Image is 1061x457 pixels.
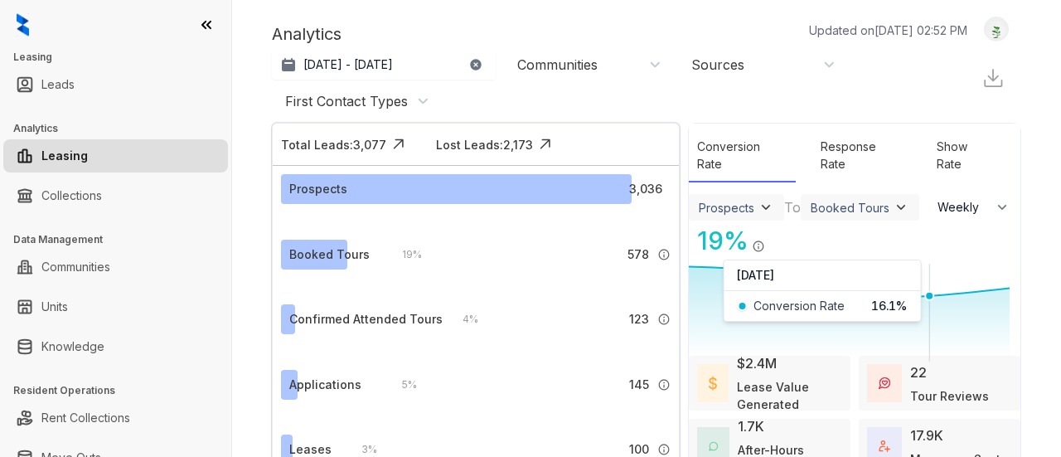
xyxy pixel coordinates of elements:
h3: Resident Operations [13,383,231,398]
div: Show Rate [928,129,1004,182]
a: Knowledge [41,330,104,363]
div: Lost Leads: 2,173 [436,136,533,153]
img: Info [657,248,671,261]
div: 4 % [446,310,478,328]
h3: Leasing [13,50,231,65]
img: logo [17,13,29,36]
div: Booked Tours [811,201,889,215]
a: Collections [41,179,102,212]
div: 1.7K [738,416,764,436]
div: $2.4M [737,353,777,373]
p: [DATE] - [DATE] [303,56,393,73]
img: AfterHoursConversations [709,441,718,451]
div: Prospects [289,180,347,198]
li: Leasing [3,139,228,173]
span: 123 [629,310,649,328]
div: Conversion Rate [689,129,796,182]
div: Response Rate [812,129,912,182]
img: LeaseValue [709,376,718,391]
span: 145 [629,376,649,394]
img: Info [657,313,671,326]
a: Leasing [41,139,88,173]
div: Booked Tours [289,246,370,264]
p: Analytics [272,22,342,46]
li: Knowledge [3,330,228,363]
h3: Analytics [13,121,231,136]
a: Communities [41,250,110,284]
a: Rent Collections [41,401,130,435]
img: Click Icon [765,225,790,250]
img: UserAvatar [985,21,1008,38]
span: 578 [627,246,649,264]
img: Info [657,378,671,391]
div: Confirmed Attended Tours [289,310,443,328]
img: TourReviews [879,377,890,389]
div: 19 % [689,222,749,260]
img: Click Icon [386,132,411,157]
div: To [784,197,801,217]
div: 17.9K [910,425,943,445]
img: ViewFilterArrow [758,199,774,216]
span: 3,036 [629,180,662,198]
div: Communities [517,56,598,74]
div: 19 % [385,246,422,264]
img: ViewFilterArrow [893,199,909,216]
div: Lease Value Generated [737,378,841,413]
a: Leads [41,68,75,101]
button: Weekly [928,192,1020,222]
img: Info [657,443,671,456]
div: Sources [691,56,744,74]
button: [DATE] - [DATE] [272,50,496,80]
div: 22 [910,362,927,382]
p: Updated on [DATE] 02:52 PM [809,22,967,39]
div: Tour Reviews [910,387,989,405]
div: Total Leads: 3,077 [281,136,386,153]
img: Download [981,66,1005,90]
div: 5 % [385,376,417,394]
img: Click Icon [533,132,558,157]
div: Prospects [699,201,754,215]
li: Collections [3,179,228,212]
li: Units [3,290,228,323]
img: Info [752,240,765,253]
div: First Contact Types [285,92,408,110]
div: Applications [289,376,361,394]
a: Units [41,290,68,323]
li: Leads [3,68,228,101]
span: Weekly [937,199,988,216]
li: Rent Collections [3,401,228,435]
img: TotalFum [879,440,890,452]
li: Communities [3,250,228,284]
h3: Data Management [13,232,231,247]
